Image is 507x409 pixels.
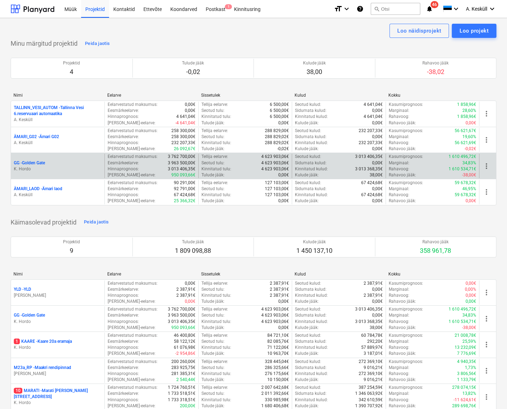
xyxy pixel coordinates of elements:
[278,120,289,126] p: 0,00€
[295,102,321,108] p: Seotud kulud :
[201,154,228,160] p: Tellija eelarve :
[372,108,383,114] p: 0,00€
[455,333,476,339] p: 21 008,78€
[367,339,383,345] p: 292,20€
[108,299,155,305] p: [PERSON_NAME]-eelarve :
[482,288,491,297] span: more_vert
[201,272,289,277] div: Sissetulek
[449,319,476,325] p: 1 610 534,71€
[466,120,476,126] p: 0,00€
[389,198,416,204] p: Rahavoo jääk :
[295,172,319,178] p: Kulude jääk :
[465,286,476,292] p: 0,00%
[397,26,441,35] div: Loo näidisprojekt
[270,114,289,120] p: 6 500,00€
[371,3,420,15] button: Otsi
[175,246,211,255] p: 1 809 098,88
[295,299,319,305] p: Kulude jääk :
[201,286,224,292] p: Seotud tulu :
[174,146,195,152] p: 26 092,67€
[11,39,78,48] p: Minu märgitud projektid
[185,102,195,108] p: 0,00€
[295,108,326,114] p: Sidumata kulud :
[108,333,158,339] p: Eelarvestatud maksumus :
[452,24,496,38] button: Loo projekt
[13,93,102,98] div: Nimi
[295,186,326,192] p: Sidumata kulud :
[201,108,224,114] p: Seotud tulu :
[261,166,289,172] p: 4 623 903,06€
[488,5,496,13] i: keyboard_arrow_down
[201,120,224,126] p: Tulude jääk :
[265,140,289,146] p: 288 829,02€
[174,192,195,198] p: 67 424,68€
[108,180,158,186] p: Eelarvestatud maksumus :
[14,339,72,345] p: KAARE - Kaare 20a eramaja
[14,345,102,351] p: K. Hordo
[171,134,195,140] p: 258 300,00€
[168,160,195,166] p: 3 963 500,00€
[201,128,228,134] p: Tellija eelarve :
[482,367,491,375] span: more_vert
[201,280,228,286] p: Tellija eelarve :
[466,198,476,204] p: 0,00€
[267,339,289,345] p: 82 085,76€
[482,136,491,144] span: more_vert
[342,5,351,13] i: keyboard_arrow_down
[389,166,409,172] p: Rahavoog :
[108,102,158,108] p: Eelarvestatud maksumus :
[82,217,110,228] button: Peida jaotis
[372,160,383,166] p: 0,00€
[303,68,326,76] p: 38,00
[108,120,155,126] p: [PERSON_NAME]-eelarve :
[295,114,328,120] p: Kinnitatud kulud :
[278,299,289,305] p: 0,00€
[14,312,102,324] div: GG -Golden GateK. Hordo
[14,365,71,371] p: M23a_RP - Maakri rendipinnad
[108,292,139,299] p: Hinnaprognoos :
[108,192,139,198] p: Hinnaprognoos :
[108,339,139,345] p: Eesmärkeelarve :
[63,239,80,245] p: Projektid
[374,6,380,12] span: search
[389,108,409,114] p: Marginaal :
[462,325,476,331] p: -38,00€
[355,166,383,172] p: 3 013 368,35€
[175,239,211,245] p: Tulude jääk
[449,306,476,312] p: 1 610 496,72€
[364,102,383,108] p: 4 641,04€
[295,93,383,98] div: Kulud
[295,160,326,166] p: Sidumata kulud :
[389,312,409,318] p: Marginaal :
[482,314,491,323] span: more_vert
[108,140,139,146] p: Hinnaprognoos :
[267,333,289,339] p: 84 721,10€
[389,319,409,325] p: Rahavoog :
[84,218,109,226] div: Peida jaotis
[176,292,195,299] p: 2 387,91€
[11,218,76,227] p: Käimasolevad projektid
[168,312,195,318] p: 3 963 500,00€
[462,312,476,318] p: 34,83%
[174,186,195,192] p: 92 791,00€
[108,280,158,286] p: Eelarvestatud maksumus :
[14,388,22,393] span: 10
[174,333,195,339] p: 46 400,80€
[277,146,289,152] p: -0,02€
[420,239,451,245] p: Rahavoo jääk
[462,108,476,114] p: 28,60%
[355,306,383,312] p: 3 013 406,35€
[201,172,224,178] p: Tulude jääk :
[355,154,383,160] p: 3 013 406,35€
[295,154,321,160] p: Seotud kulud :
[296,239,332,245] p: Kulude jääk
[201,292,231,299] p: Kinnitatud tulu :
[201,146,224,152] p: Tulude jääk :
[63,68,80,76] p: 4
[372,299,383,305] p: 0,00€
[201,306,228,312] p: Tellija eelarve :
[176,286,195,292] p: 2 387,91€
[201,140,231,146] p: Kinnitatud tulu :
[389,325,416,331] p: Rahavoo jääk :
[452,5,460,13] i: keyboard_arrow_down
